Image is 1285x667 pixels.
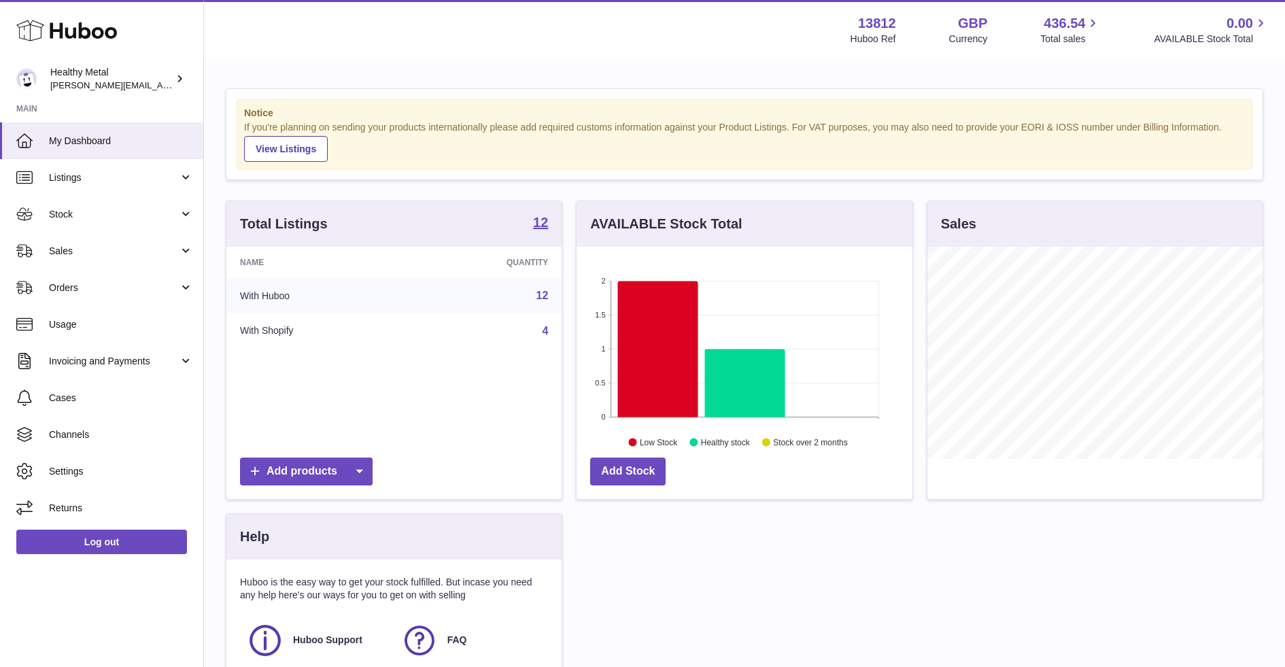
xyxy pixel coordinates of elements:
[49,392,193,405] span: Cases
[49,465,193,478] span: Settings
[447,634,467,647] span: FAQ
[1154,33,1269,46] span: AVAILABLE Stock Total
[958,14,987,33] strong: GBP
[16,530,187,554] a: Log out
[1040,33,1101,46] span: Total sales
[16,69,37,89] img: jose@healthy-metal.com
[240,458,373,485] a: Add products
[1227,14,1253,33] span: 0.00
[226,278,407,313] td: With Huboo
[858,14,896,33] strong: 13812
[774,437,848,447] text: Stock over 2 months
[244,121,1245,162] div: If you're planning on sending your products internationally please add required customs informati...
[602,345,606,353] text: 1
[640,437,678,447] text: Low Stock
[1044,14,1085,33] span: 436.54
[49,355,179,368] span: Invoicing and Payments
[533,216,548,232] a: 12
[49,208,179,221] span: Stock
[536,290,549,301] a: 12
[50,66,173,92] div: Healthy Metal
[49,502,193,515] span: Returns
[49,135,193,148] span: My Dashboard
[590,458,666,485] a: Add Stock
[407,247,562,278] th: Quantity
[49,428,193,441] span: Channels
[596,379,606,387] text: 0.5
[226,247,407,278] th: Name
[1154,14,1269,46] a: 0.00 AVAILABLE Stock Total
[240,528,269,546] h3: Help
[542,325,548,337] a: 4
[941,215,976,233] h3: Sales
[247,622,388,659] a: Huboo Support
[49,318,193,331] span: Usage
[1040,14,1101,46] a: 436.54 Total sales
[949,33,988,46] div: Currency
[701,437,751,447] text: Healthy stock
[50,80,273,90] span: [PERSON_NAME][EMAIL_ADDRESS][DOMAIN_NAME]
[533,216,548,229] strong: 12
[49,245,179,258] span: Sales
[602,277,606,285] text: 2
[596,311,606,319] text: 1.5
[49,281,179,294] span: Orders
[244,107,1245,120] strong: Notice
[401,622,542,659] a: FAQ
[240,576,548,602] p: Huboo is the easy way to get your stock fulfilled. But incase you need any help here's our ways f...
[293,634,362,647] span: Huboo Support
[226,313,407,349] td: With Shopify
[49,171,179,184] span: Listings
[590,215,742,233] h3: AVAILABLE Stock Total
[240,215,328,233] h3: Total Listings
[602,413,606,421] text: 0
[244,136,328,162] a: View Listings
[851,33,896,46] div: Huboo Ref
